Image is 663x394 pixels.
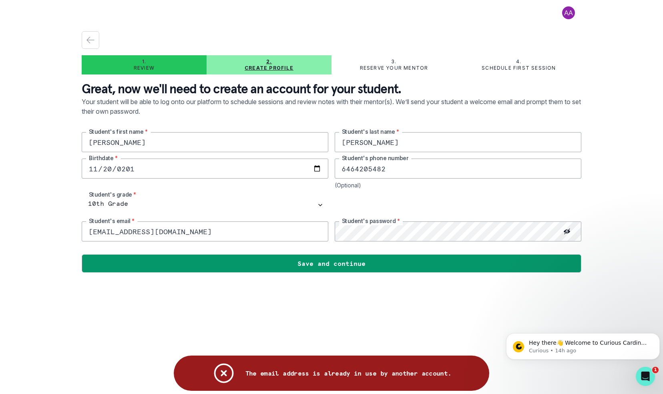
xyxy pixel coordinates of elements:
[266,58,272,65] p: 2.
[82,97,581,132] p: Your student will be able to log onto our platform to schedule sessions and review notes with the...
[482,65,556,71] p: Schedule first session
[652,367,659,373] span: 1
[82,81,581,97] p: Great, now we'll need to create an account for your student.
[335,182,581,189] div: (Optional)
[636,367,655,386] iframe: Intercom live chat
[556,6,581,19] button: profile picture
[360,65,428,71] p: Reserve your mentor
[391,58,396,65] p: 3.
[82,254,581,273] button: Save and continue
[516,58,521,65] p: 4.
[142,58,146,65] p: 1.
[503,316,663,372] iframe: Intercom notifications message
[245,65,293,71] p: Create profile
[134,65,155,71] p: Review
[245,369,452,377] p: The email address is already in use by another account.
